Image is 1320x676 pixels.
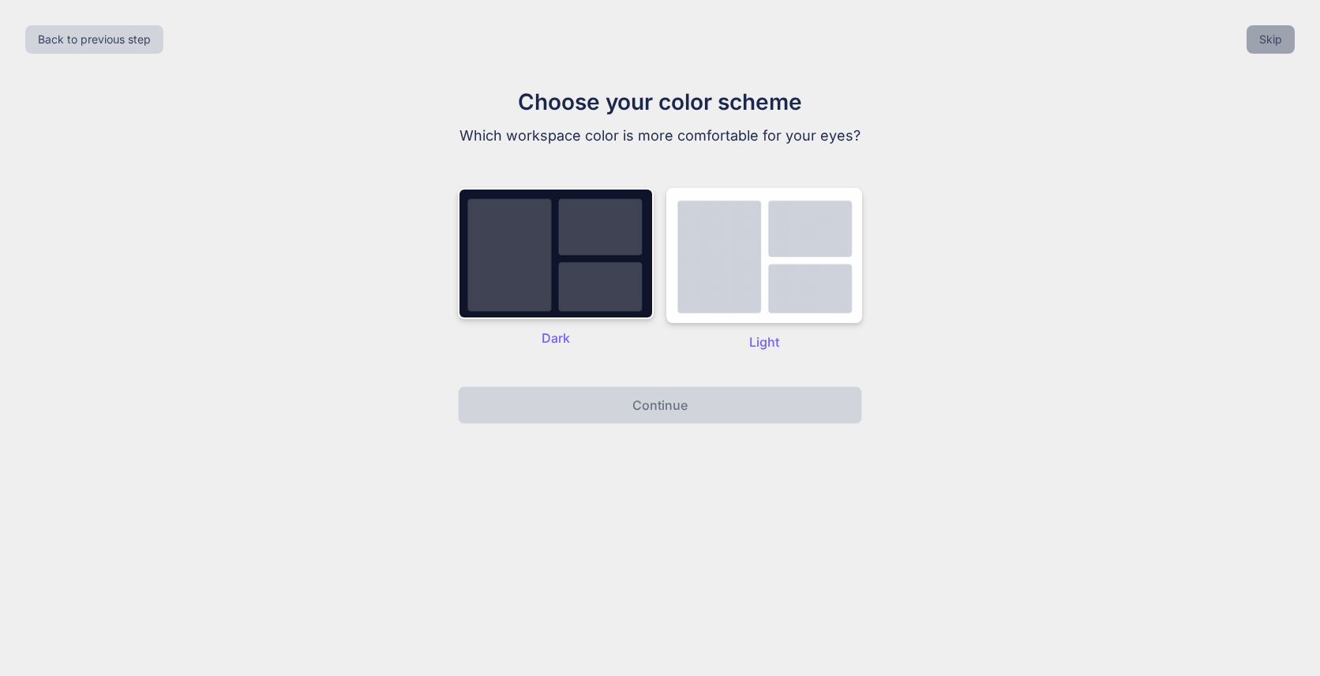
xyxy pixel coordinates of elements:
p: Dark [458,329,654,347]
p: Light [666,332,862,351]
img: dark [458,188,654,319]
button: Continue [458,386,862,424]
img: dark [666,188,862,323]
h1: Choose your color scheme [395,85,925,118]
button: Back to previous step [25,25,163,54]
p: Continue [632,396,688,415]
button: Skip [1247,25,1295,54]
p: Which workspace color is more comfortable for your eyes? [395,125,925,147]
